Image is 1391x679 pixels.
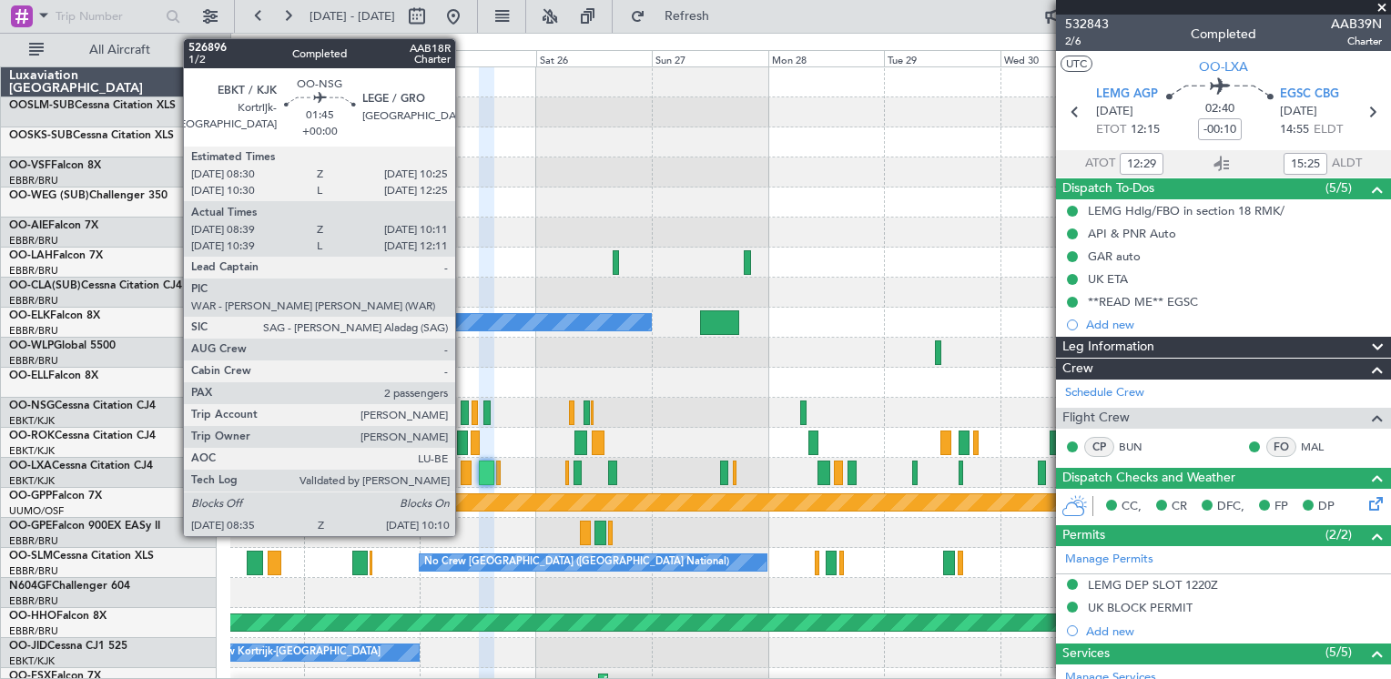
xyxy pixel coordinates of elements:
a: EBBR/BRU [9,294,58,308]
span: OO-SLM [9,551,53,562]
span: Crew [1062,359,1093,380]
div: Fri 25 [420,50,535,66]
span: OO-WEG (SUB) [9,190,89,201]
a: MAL [1301,439,1342,455]
input: --:-- [1120,153,1163,175]
span: 12:15 [1131,121,1160,139]
a: OO-GPPFalcon 7X [9,491,102,502]
div: No Crew Kortrijk-[GEOGRAPHIC_DATA] [193,639,381,666]
a: EBBR/BRU [9,174,58,187]
span: CR [1172,498,1187,516]
span: ALDT [1332,155,1362,173]
span: [DATE] - [DATE] [310,8,395,25]
span: EGSC CBG [1280,86,1339,104]
span: OOSKS-SUB [9,130,73,141]
a: EBBR/BRU [9,324,58,338]
span: DP [1318,498,1335,516]
a: OO-LXACessna Citation CJ4 [9,461,153,471]
span: Permits [1062,525,1105,546]
a: OO-LAHFalcon 7X [9,250,103,261]
span: OO-LAH [9,250,53,261]
a: EBBR/BRU [9,594,58,608]
a: OO-WLPGlobal 5500 [9,340,116,351]
a: OOSKS-SUBCessna Citation XLS [9,130,174,141]
span: OO-ELK [9,310,50,321]
span: DFC, [1217,498,1244,516]
div: Wed 23 [188,50,304,66]
span: Services [1062,644,1110,664]
a: EBKT/KJK [9,654,55,668]
span: OO-JID [9,641,47,652]
a: OO-ROKCessna Citation CJ4 [9,431,156,441]
a: OO-JIDCessna CJ1 525 [9,641,127,652]
span: Flight Crew [1062,408,1130,429]
span: (5/5) [1325,178,1352,198]
div: CP [1084,437,1114,457]
span: OO-LXA [9,461,52,471]
div: [DATE] [234,36,265,52]
a: OO-ELKFalcon 8X [9,310,100,321]
span: [DATE] [1096,103,1133,121]
a: EBBR/BRU [9,624,58,638]
span: OO-ROK [9,431,55,441]
a: EBBR/BRU [9,264,58,278]
div: FO [1266,437,1296,457]
span: Refresh [649,10,726,23]
span: OO-AIE [9,220,48,231]
a: OOSLM-SUBCessna Citation XLS [9,100,176,111]
span: 532843 [1065,15,1109,34]
span: Dispatch Checks and Weather [1062,468,1235,489]
span: 2/6 [1065,34,1109,49]
span: 14:55 [1280,121,1309,139]
a: OO-AIEFalcon 7X [9,220,98,231]
span: FP [1274,498,1288,516]
a: Schedule Crew [1065,384,1144,402]
input: Trip Number [56,3,160,30]
button: UTC [1061,56,1092,72]
span: LEMG AGP [1096,86,1158,104]
span: OO-HHO [9,611,56,622]
a: EBBR/BRU [9,354,58,368]
a: OO-WEG (SUB)Challenger 350 [9,190,168,201]
a: EBBR/BRU [9,564,58,578]
div: Wed 30 [1000,50,1116,66]
div: Thu 24 [304,50,420,66]
span: OOSLM-SUB [9,100,75,111]
span: OO-GPE [9,521,52,532]
div: Planned Maint Milan (Linate) [338,339,469,366]
div: Sun 27 [652,50,767,66]
span: All Aircraft [47,44,192,56]
div: LEMG DEP SLOT 1220Z [1088,577,1218,593]
span: 02:40 [1205,100,1234,118]
div: Add new [1086,317,1382,332]
div: GAR auto [1088,248,1141,264]
span: ELDT [1314,121,1343,139]
a: Manage Permits [1065,551,1153,569]
span: OO-WLP [9,340,54,351]
span: (2/2) [1325,525,1352,544]
span: AAB39N [1331,15,1382,34]
span: OO-NSG [9,400,55,411]
div: API & PNR Auto [1088,226,1176,241]
div: No Crew [GEOGRAPHIC_DATA] ([GEOGRAPHIC_DATA] National) [424,549,729,576]
span: OO-ELL [9,370,48,381]
span: [DATE] [1280,103,1317,121]
a: OO-ELLFalcon 8X [9,370,98,381]
span: Leg Information [1062,337,1154,358]
a: EBBR/BRU [9,534,58,548]
a: OO-SLMCessna Citation XLS [9,551,154,562]
a: BUN [1119,439,1160,455]
div: LEMG Hdlg/FBO in section 18 RMK/ [1088,203,1284,218]
span: N604GF [9,581,52,592]
div: UK ETA [1088,271,1128,287]
span: Dispatch To-Dos [1062,178,1154,199]
span: CC, [1122,498,1142,516]
a: OO-GPEFalcon 900EX EASy II [9,521,160,532]
button: Refresh [622,2,731,31]
span: Charter [1331,34,1382,49]
span: ETOT [1096,121,1126,139]
a: OO-NSGCessna Citation CJ4 [9,400,156,411]
a: OO-CLA(SUB)Cessna Citation CJ4 [9,280,182,291]
span: OO-GPP [9,491,52,502]
span: (5/5) [1325,643,1352,662]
